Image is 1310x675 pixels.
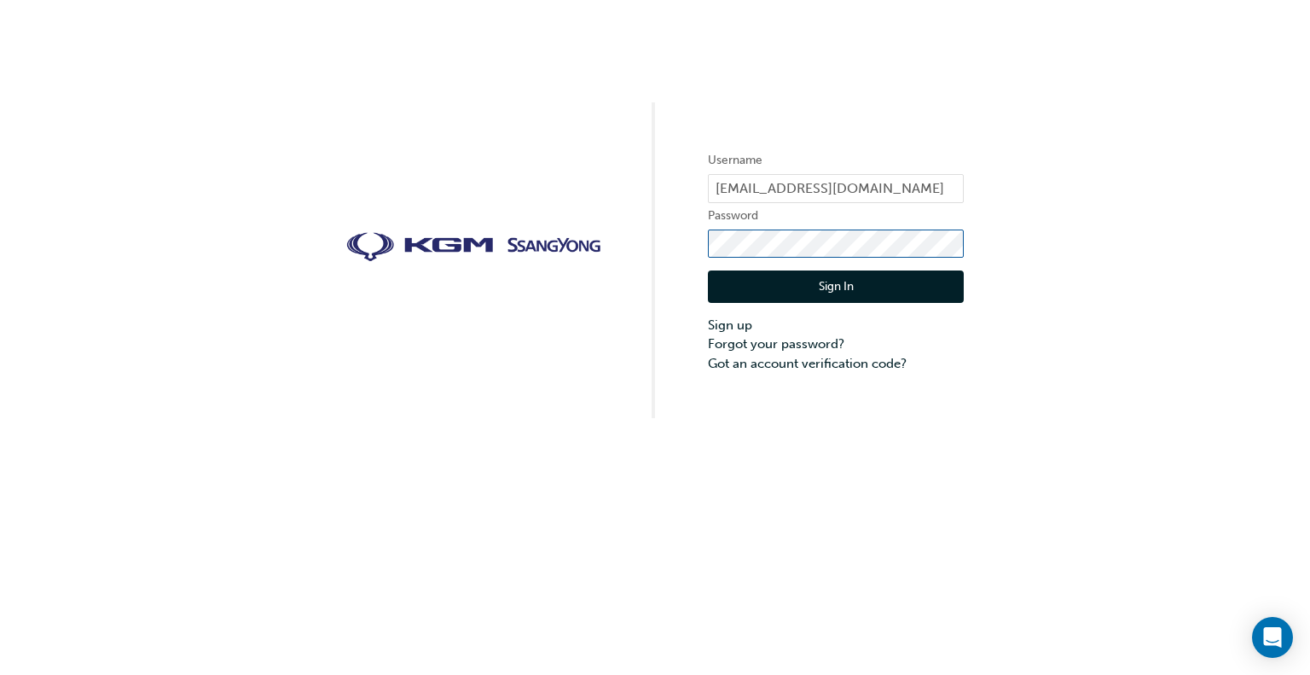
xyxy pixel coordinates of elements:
a: Got an account verification code? [708,354,964,374]
a: Sign up [708,316,964,335]
div: Open Intercom Messenger [1252,617,1293,658]
label: Password [708,206,964,226]
input: Username [708,174,964,203]
label: Username [708,150,964,171]
button: Sign In [708,271,964,303]
a: Forgot your password? [708,335,964,354]
img: kgm [346,232,602,263]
